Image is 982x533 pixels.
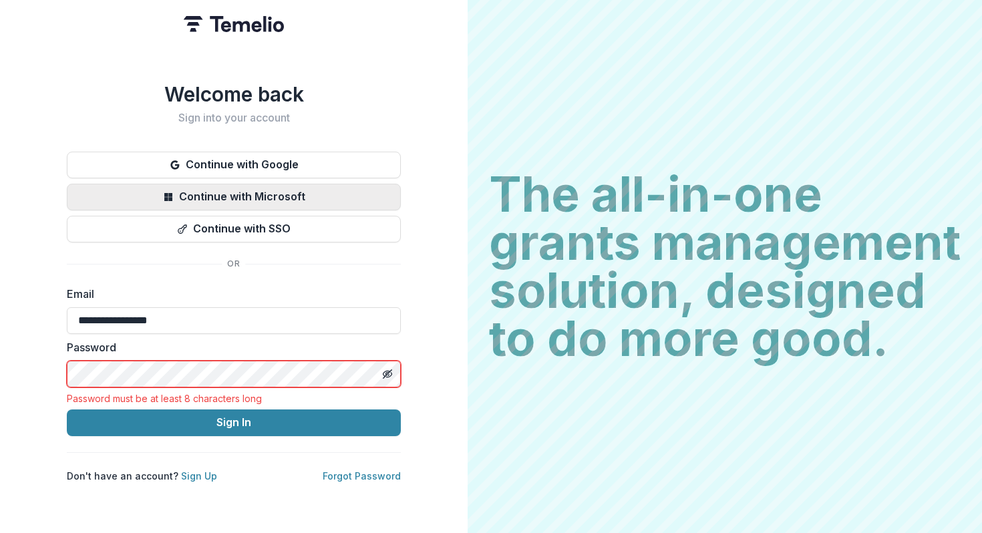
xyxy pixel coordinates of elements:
[67,339,393,355] label: Password
[323,470,401,482] a: Forgot Password
[67,393,401,404] div: Password must be at least 8 characters long
[181,470,217,482] a: Sign Up
[184,16,284,32] img: Temelio
[67,216,401,242] button: Continue with SSO
[67,152,401,178] button: Continue with Google
[377,363,398,385] button: Toggle password visibility
[67,409,401,436] button: Sign In
[67,469,217,483] p: Don't have an account?
[67,112,401,124] h2: Sign into your account
[67,286,393,302] label: Email
[67,184,401,210] button: Continue with Microsoft
[67,82,401,106] h1: Welcome back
